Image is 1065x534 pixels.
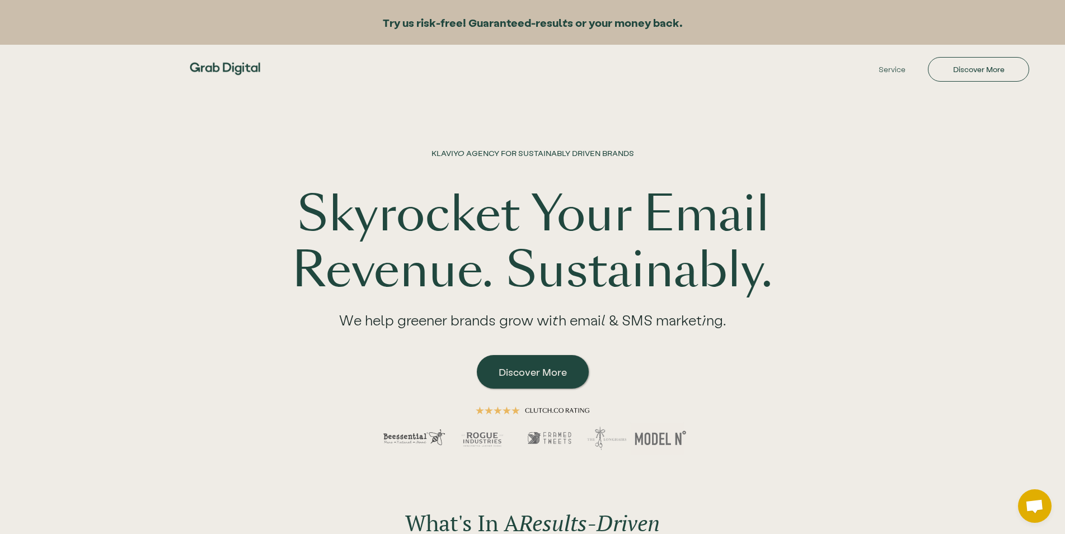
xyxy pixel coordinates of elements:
[383,16,683,29] strong: Try us risk-free! Guaranteed-results or your money back.
[861,53,922,86] a: Service
[431,148,634,181] h1: KLAVIYO AGENCY FOR SUSTAINABLY DRIVEN BRANDS
[282,187,783,299] h1: Skyrocket Your Email Revenue. Sustainably.
[317,299,748,349] div: We help greener brands grow with email & SMS marketing.
[186,53,264,85] img: Grab Digital Logo
[1018,489,1052,523] div: Open chat
[477,355,589,389] a: Discover More
[928,57,1029,82] a: Discover More
[365,389,701,472] img: hero image demonstrating a 5 star rating across multiple clients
